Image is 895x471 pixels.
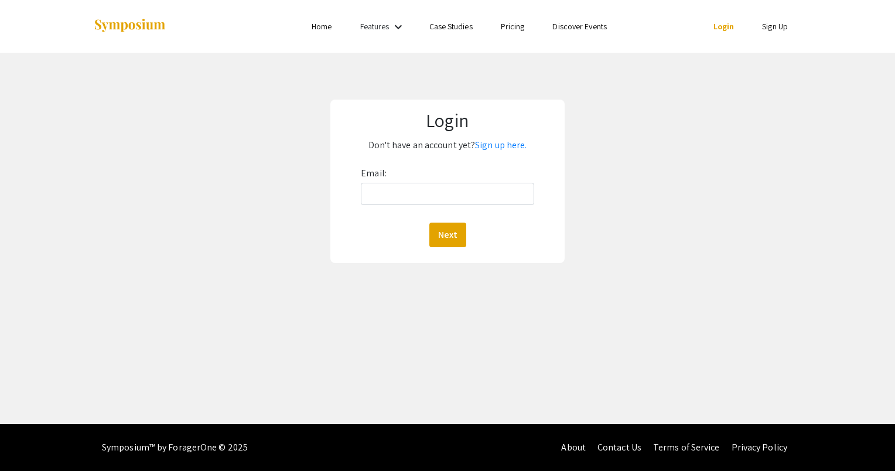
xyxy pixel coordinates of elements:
a: Discover Events [552,21,607,32]
a: Contact Us [597,441,641,453]
a: Pricing [501,21,525,32]
a: Sign Up [762,21,788,32]
label: Email: [361,164,387,183]
div: Symposium™ by ForagerOne © 2025 [102,424,248,471]
a: Terms of Service [653,441,720,453]
a: Login [713,21,735,32]
a: About [561,441,586,453]
p: Don't have an account yet? [339,136,555,155]
a: Case Studies [429,21,473,32]
a: Features [360,21,390,32]
a: Home [312,21,332,32]
a: Sign up here. [475,139,527,151]
img: Symposium by ForagerOne [93,18,166,34]
h1: Login [339,109,555,131]
a: Privacy Policy [732,441,787,453]
mat-icon: Expand Features list [391,20,405,34]
button: Next [429,223,466,247]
